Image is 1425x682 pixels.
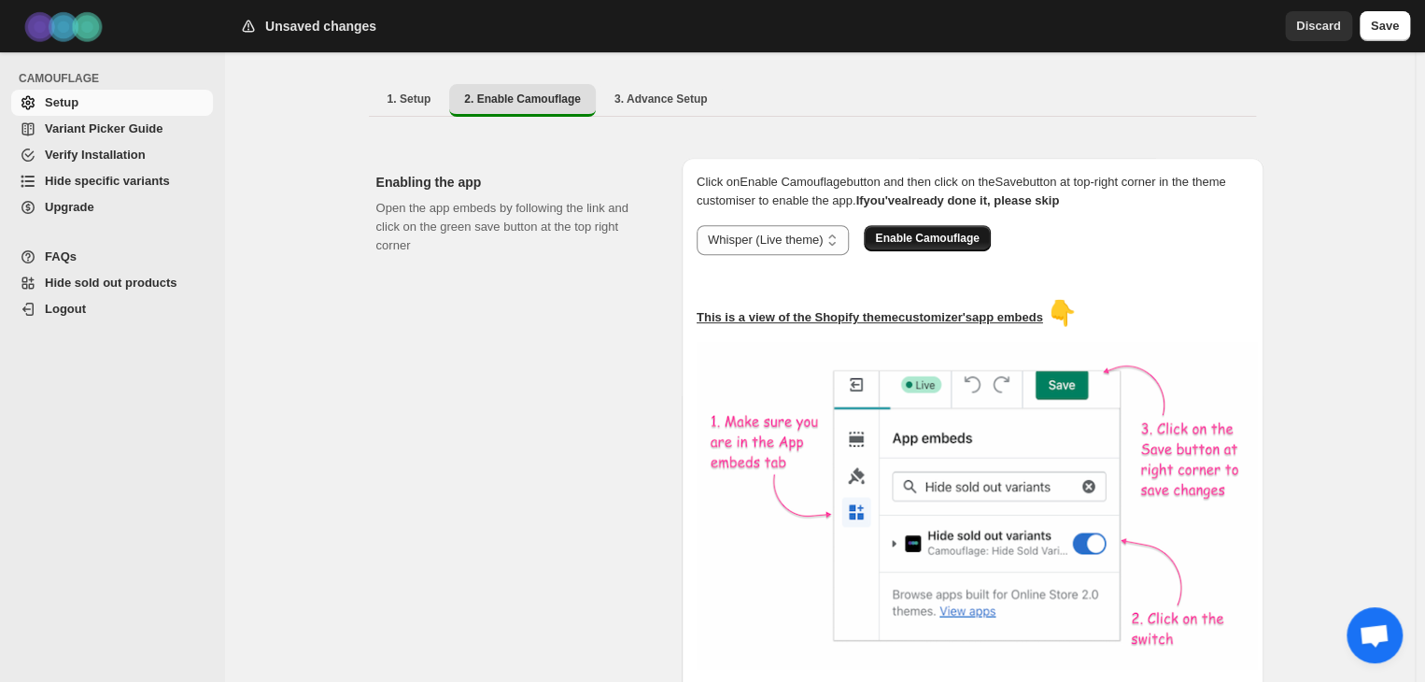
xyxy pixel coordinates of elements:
a: Hide sold out products [11,270,213,296]
u: This is a view of the Shopify theme customizer's app embeds [697,310,1043,324]
a: FAQs [11,244,213,270]
span: Enable Camouflage [875,231,979,246]
span: Save [1371,17,1399,36]
a: Hide specific variants [11,168,213,194]
span: 2. Enable Camouflage [464,92,581,107]
button: Enable Camouflage [864,225,990,251]
span: Setup [45,95,78,109]
span: Upgrade [45,200,94,214]
a: Upgrade [11,194,213,220]
a: Open chat [1347,607,1403,663]
b: If you've already done it, please skip [855,193,1059,207]
h2: Enabling the app [376,173,652,192]
span: Hide specific variants [45,174,170,188]
a: Setup [11,90,213,116]
span: 1. Setup [388,92,431,107]
button: Save [1360,11,1410,41]
span: Variant Picker Guide [45,121,162,135]
span: Hide sold out products [45,276,177,290]
span: Verify Installation [45,148,146,162]
a: Variant Picker Guide [11,116,213,142]
button: Discard [1285,11,1352,41]
a: Enable Camouflage [864,231,990,245]
span: FAQs [45,249,77,263]
a: Logout [11,296,213,322]
span: 👇 [1046,299,1076,327]
span: CAMOUFLAGE [19,71,215,86]
span: Logout [45,302,86,316]
span: Discard [1296,17,1341,36]
a: Verify Installation [11,142,213,168]
h2: Unsaved changes [265,17,376,36]
p: Click on Enable Camouflage button and then click on the Save button at top-right corner in the th... [697,173,1249,210]
img: camouflage-enable [697,342,1257,669]
span: 3. Advance Setup [614,92,708,107]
